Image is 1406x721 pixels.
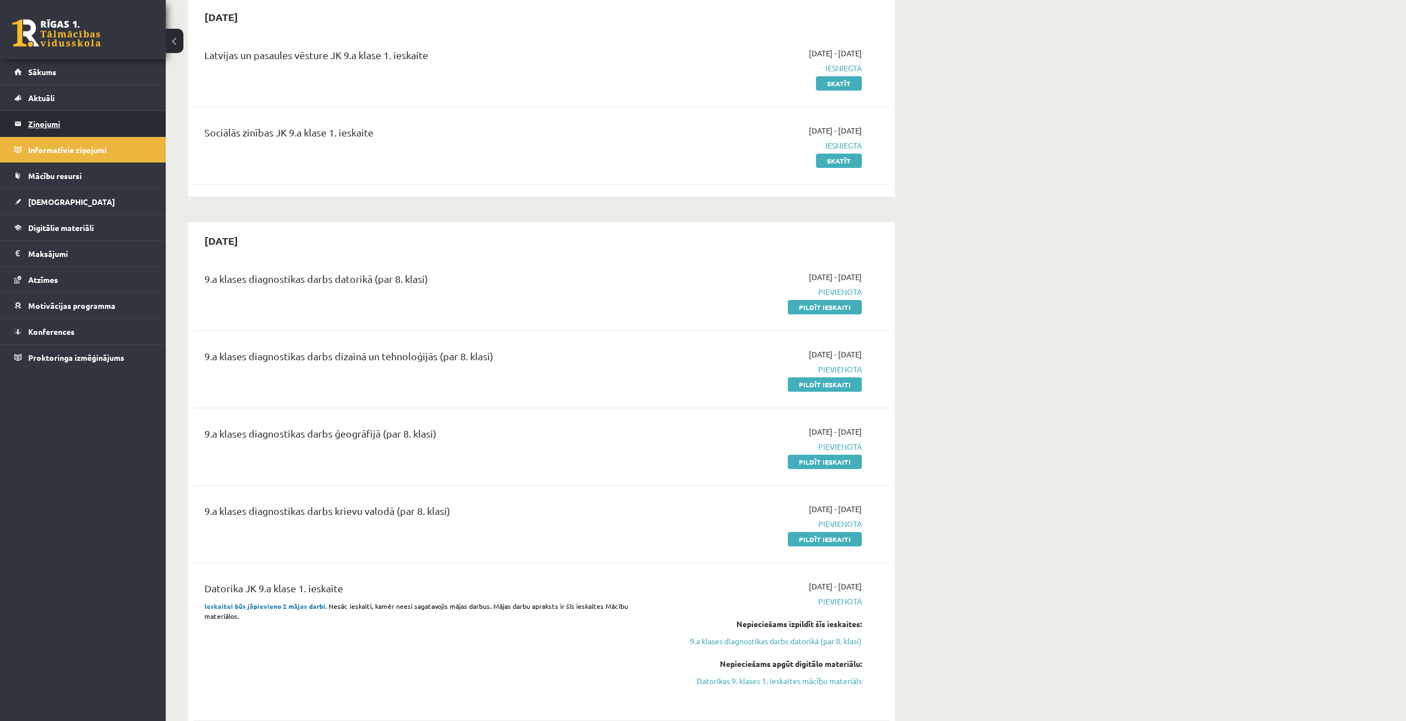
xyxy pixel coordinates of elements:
a: Sākums [14,59,152,85]
div: 9.a klases diagnostikas darbs krievu valodā (par 8. klasi) [204,503,637,524]
span: [DATE] - [DATE] [809,503,862,515]
div: 9.a klases diagnostikas darbs datorikā (par 8. klasi) [204,271,637,292]
a: [DEMOGRAPHIC_DATA] [14,189,152,214]
a: 9.a klases diagnostikas darbs datorikā (par 8. klasi) [654,635,862,647]
div: 9.a klases diagnostikas darbs ģeogrāfijā (par 8. klasi) [204,426,637,446]
a: Pildīt ieskaiti [788,455,862,469]
span: [DATE] - [DATE] [809,349,862,360]
a: Skatīt [816,76,862,91]
a: Digitālie materiāli [14,215,152,240]
legend: Informatīvie ziņojumi [28,137,152,162]
a: Rīgas 1. Tālmācības vidusskola [12,19,101,47]
a: Mācību resursi [14,163,152,188]
a: Pildīt ieskaiti [788,532,862,546]
span: [DEMOGRAPHIC_DATA] [28,197,115,207]
span: Pievienota [654,286,862,298]
a: Pildīt ieskaiti [788,300,862,314]
legend: Ziņojumi [28,111,152,136]
a: Informatīvie ziņojumi [14,137,152,162]
a: Ziņojumi [14,111,152,136]
span: Konferences [28,327,75,336]
span: Mācību resursi [28,171,82,181]
legend: Maksājumi [28,241,152,266]
a: Maksājumi [14,241,152,266]
div: Nepieciešams apgūt digitālo materiālu: [654,658,862,670]
a: Konferences [14,319,152,344]
span: Pievienota [654,364,862,375]
span: . Nesāc ieskaiti, kamēr neesi sagatavojis mājas darbus. Mājas darbu apraksts ir šīs ieskaites Māc... [204,602,628,620]
div: Datorika JK 9.a klase 1. ieskaite [204,581,637,601]
div: 9.a klases diagnostikas darbs dizainā un tehnoloģijās (par 8. klasi) [204,349,637,369]
div: Nepieciešams izpildīt šīs ieskaites: [654,618,862,630]
span: Pievienota [654,518,862,530]
a: Motivācijas programma [14,293,152,318]
span: Aktuāli [28,93,55,103]
span: Pievienota [654,441,862,452]
span: Motivācijas programma [28,301,115,310]
span: Sākums [28,67,56,77]
a: Pildīt ieskaiti [788,377,862,392]
span: [DATE] - [DATE] [809,426,862,438]
a: Skatīt [816,154,862,168]
div: Sociālās zinības JK 9.a klase 1. ieskaite [204,125,637,145]
a: Datorikas 9. klases 1. ieskaites mācību materiāls [654,675,862,687]
span: Atzīmes [28,275,58,285]
span: Pievienota [654,596,862,607]
a: Proktoringa izmēģinājums [14,345,152,370]
span: Digitālie materiāli [28,223,94,233]
span: Proktoringa izmēģinājums [28,352,124,362]
h2: [DATE] [193,4,249,30]
span: [DATE] - [DATE] [809,48,862,59]
a: Aktuāli [14,85,152,110]
span: [DATE] - [DATE] [809,125,862,136]
span: [DATE] - [DATE] [809,271,862,283]
h2: [DATE] [193,228,249,254]
span: Iesniegta [654,140,862,151]
strong: Ieskaitei būs jāpievieno 2 mājas darbi [204,602,325,611]
div: Latvijas un pasaules vēsture JK 9.a klase 1. ieskaite [204,48,637,68]
span: Iesniegta [654,62,862,74]
a: Atzīmes [14,267,152,292]
span: [DATE] - [DATE] [809,581,862,592]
